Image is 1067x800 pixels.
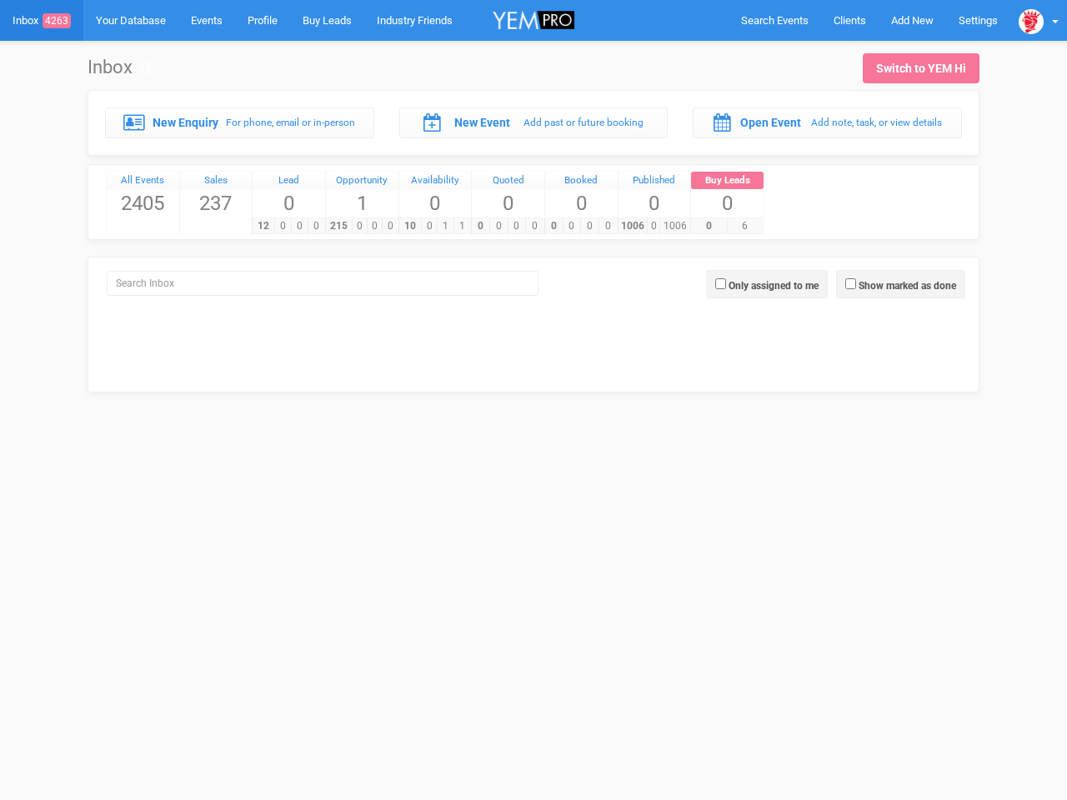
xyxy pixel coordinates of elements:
span: 0 [563,218,582,234]
div: Switch to YEM Hi [876,60,966,77]
span: 0 [352,218,368,234]
span: Search Events [741,14,809,27]
a: Buy Leads [691,172,764,190]
span: 0 [253,189,325,217]
span: 0 [472,189,544,217]
span: 0 [508,218,527,234]
small: Add note, task, or view details [811,117,942,128]
label: New Enquiry [153,114,218,131]
span: 215 [325,218,353,234]
span: 0 [367,218,383,234]
label: Only assigned to me [729,278,819,293]
a: Switch to YEM Hi [863,53,979,83]
span: 0 [599,218,618,234]
a: Sales [180,172,253,190]
span: 0 [619,189,691,217]
a: Booked [545,172,618,190]
span: 0 [647,218,660,234]
span: 0 [580,218,599,234]
span: 1006 [618,218,649,234]
span: 0 [690,218,727,234]
a: All Events [107,172,179,190]
span: Clients [834,14,866,27]
input: Search Inbox [107,271,539,296]
span: 0 [471,218,490,234]
span: 237 [180,189,253,217]
small: For phone, email or in-person [226,117,355,128]
a: Availability [399,172,472,190]
span: 0 [691,189,764,217]
a: Published [619,172,691,190]
span: 0 [544,218,564,234]
label: Open Event [740,114,801,131]
span: 1 [453,218,471,234]
span: 4263 [43,13,71,28]
a: Opportunity [326,172,398,190]
span: 1 [326,189,398,217]
a: New Enquiry For phone, email or in-person [105,107,374,137]
span: 0 [399,189,472,217]
a: Quoted [472,172,544,190]
label: New Event [454,114,510,131]
span: 10 [398,218,422,234]
label: Show marked as done [859,278,956,293]
a: New Event Add past or future booking [399,107,669,137]
img: knight-head-160.jpg [1019,9,1044,34]
span: 0 [382,218,398,234]
a: Open Event Add note, task, or view details [693,107,962,137]
span: 1 [437,218,454,234]
span: 0 [545,189,618,217]
span: 1006 [659,218,690,234]
span: 12 [252,218,275,234]
span: 2405 [107,189,179,217]
span: 0 [489,218,508,234]
span: 0 [274,218,292,234]
span: Add New [891,14,934,27]
span: 0 [291,218,308,234]
span: 0 [308,218,325,234]
h1: Inbox [88,57,152,77]
small: Add past or future booking [523,117,644,128]
span: 0 [421,218,438,234]
span: 6 [727,218,764,234]
span: 0 [525,218,544,234]
a: Lead [253,172,325,190]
